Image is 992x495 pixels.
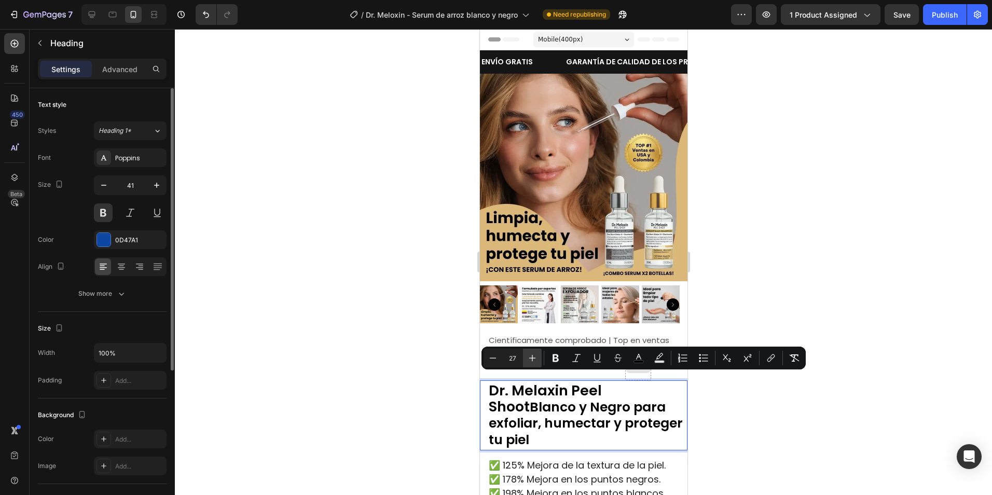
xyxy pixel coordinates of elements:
p: GARANTÍA DE CALIDAD DE LOS PRODUCTOS [86,26,246,39]
div: Publish [932,9,958,20]
p: Advanced [102,64,137,75]
input: Auto [94,343,166,362]
div: Text style [38,100,66,109]
div: Align [38,260,67,274]
span: Científicamente comprobado | Top en ventas [9,306,189,317]
span: Blanco y Negro para exfoliar, humectar y proteger tu piel [9,369,203,420]
p: 7 [68,8,73,21]
div: Background [38,408,88,422]
img: Dr Melaxin Ampolla X2 Rice & Black Rice 30ml - Tendencias Colombia [162,256,200,294]
div: Color [38,434,54,444]
button: 7 [4,4,77,25]
div: Editor contextual toolbar [481,347,806,369]
span: Heading 1* [99,126,131,135]
button: Carousel Next Arrow [187,269,199,282]
div: Poppins [115,154,164,163]
div: Styles [38,126,56,135]
img: Dr Melaxin Ampolla X2 Rice & Black Rice 30ml - Tendencias Colombia [40,256,78,294]
div: Size [38,322,65,336]
div: Add... [115,462,164,471]
div: Font [38,153,51,162]
div: 0D47A1 [115,236,164,245]
button: Heading 1* [94,121,167,140]
div: Add... [115,435,164,444]
div: Size [38,178,65,192]
div: Color [38,235,54,244]
div: Add... [115,376,164,386]
span: ✅ 178% Mejora en los puntos negros. [9,444,181,457]
button: Save [885,4,919,25]
div: Image [38,461,56,471]
span: Save [893,10,911,19]
h2: Rich Text Editor. Editing area: main [8,351,208,419]
p: Heading [50,37,162,49]
img: Dr Melaxin Ampolla X2 Rice & Black Rice 30ml - Tendencias Colombia [121,256,159,294]
div: Undo/Redo [196,4,238,25]
iframe: Design area [480,29,687,495]
button: Publish [923,4,967,25]
img: Dr Melaxin Ampolla X2 Rice & Black Rice 30ml - Tendencias Colombia [81,256,119,294]
span: ✅ 198% Mejora en los puntos blancos. [9,458,185,471]
span: ✅ 125% Mejora de la textura de la piel. [9,430,186,443]
span: Dr. Meloxin - Serum de arroz blanco y negro [366,9,518,20]
span: 1 product assigned [790,9,857,20]
div: Beta [8,190,25,198]
div: Padding [38,376,62,385]
strong: 1.943 clientas felices [66,321,140,331]
div: 450 [10,111,25,119]
p: Settings [51,64,80,75]
div: Show more [78,288,127,299]
button: Carousel Back Arrow [8,269,21,282]
button: Show more [38,284,167,303]
div: Width [38,348,55,357]
span: Dr. Melaxin Peel Shoot [9,352,122,387]
div: Open Intercom Messenger [957,444,982,469]
span: Need republishing [553,10,606,19]
span: / [361,9,364,20]
button: 1 product assigned [781,4,880,25]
